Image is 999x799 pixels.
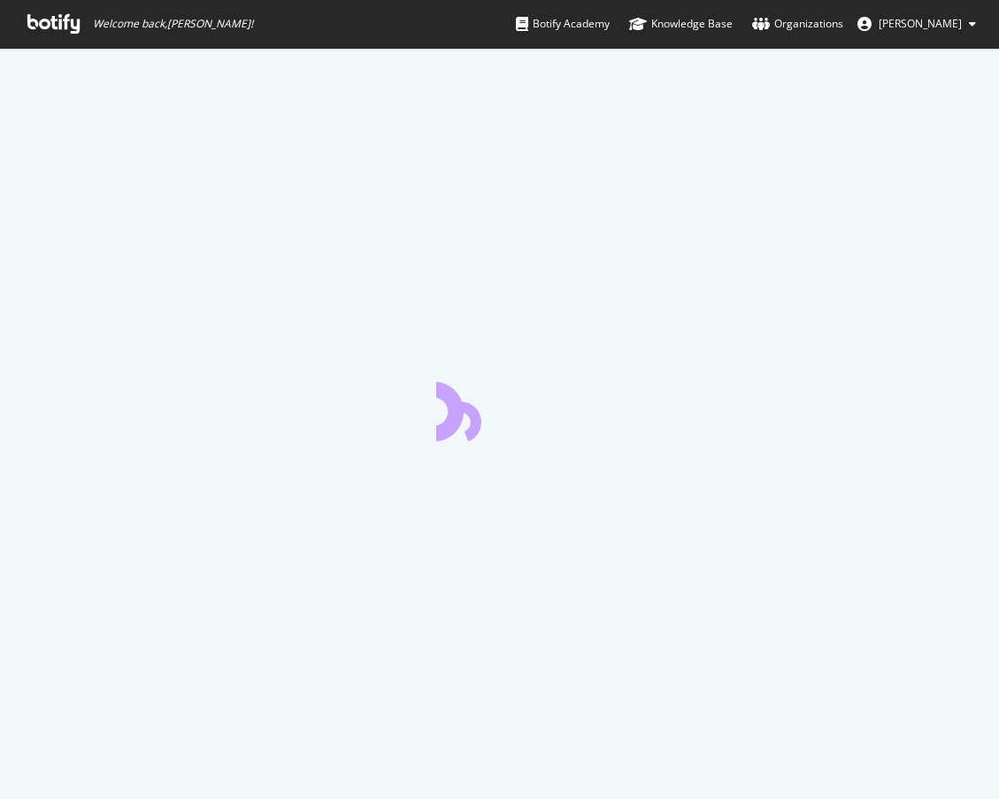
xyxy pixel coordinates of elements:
[629,15,733,33] div: Knowledge Base
[752,15,843,33] div: Organizations
[879,16,962,31] span: Olivier Gourdin
[93,17,253,31] span: Welcome back, [PERSON_NAME] !
[843,10,990,38] button: [PERSON_NAME]
[516,15,610,33] div: Botify Academy
[436,377,564,441] div: animation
